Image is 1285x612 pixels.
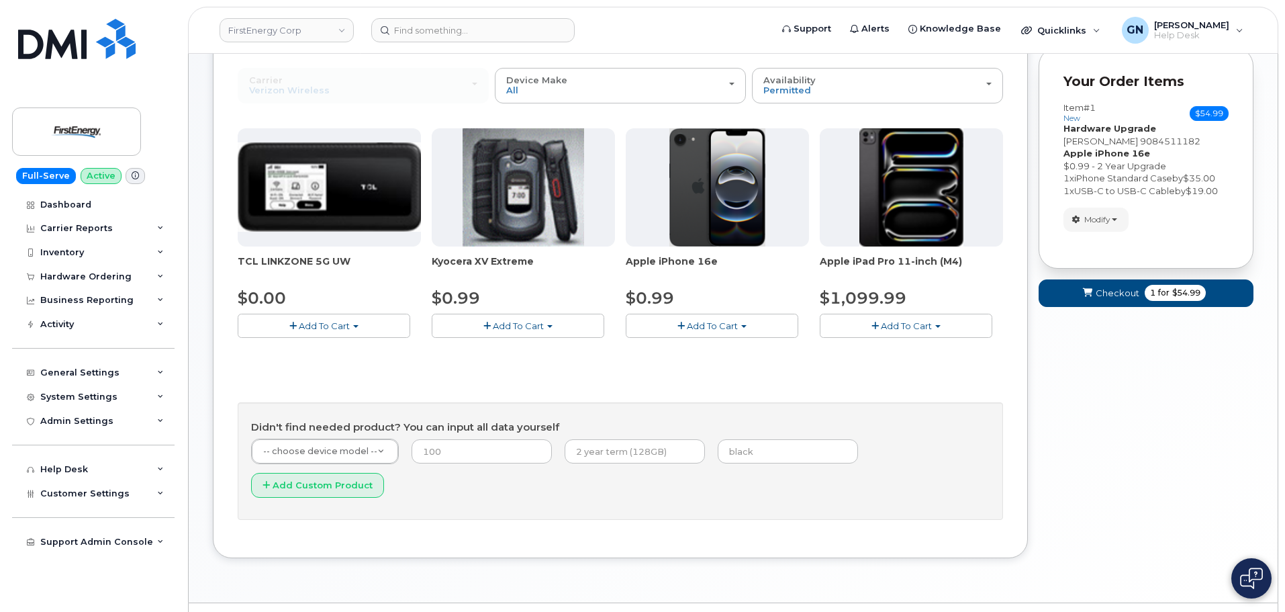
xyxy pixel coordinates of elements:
[493,320,544,331] span: Add To Cart
[1190,106,1229,121] span: $54.99
[1183,173,1215,183] span: $35.00
[565,439,705,464] input: 2 year term (128GB)
[1063,173,1069,183] span: 1
[299,320,350,331] span: Add To Cart
[881,320,932,331] span: Add To Cart
[1127,22,1143,38] span: GN
[1155,287,1172,299] span: for
[432,314,604,337] button: Add To Cart
[1037,25,1086,36] span: Quicklinks
[1063,208,1129,231] button: Modify
[669,128,766,247] img: iphone16e.png
[626,314,798,337] button: Add To Cart
[1074,185,1175,196] span: USB-C to USB-C Cable
[1063,160,1229,173] div: $0.99 - 2 Year Upgrade
[1063,185,1229,198] div: x by
[861,22,890,36] span: Alerts
[238,314,410,337] button: Add To Cart
[920,22,1001,36] span: Knowledge Base
[432,255,615,281] div: Kyocera XV Extreme
[1012,17,1110,44] div: Quicklinks
[859,128,963,247] img: ipad_pro_11_m4.png
[1063,72,1229,91] p: Your Order Items
[1063,185,1069,196] span: 1
[238,142,421,231] img: linkzone5g.png
[1063,172,1229,185] div: x by
[506,75,567,85] span: Device Make
[252,439,398,464] a: -- choose device model --
[251,473,384,498] button: Add Custom Product
[1063,123,1156,134] strong: Hardware Upgrade
[763,85,811,95] span: Permitted
[220,18,354,42] a: FirstEnergy Corp
[432,288,480,308] span: $0.99
[412,439,552,464] input: 100
[626,288,674,308] span: $0.99
[1154,19,1229,30] span: [PERSON_NAME]
[626,255,809,281] div: Apple iPhone 16e
[899,15,1010,42] a: Knowledge Base
[238,288,286,308] span: $0.00
[238,255,421,281] div: TCL LINKZONE 5G UW
[1112,17,1253,44] div: Geoffrey Newport
[1063,136,1138,146] span: [PERSON_NAME]
[1063,114,1080,123] small: new
[718,439,858,464] input: black
[763,75,816,85] span: Availability
[794,22,831,36] span: Support
[1084,102,1096,113] span: #1
[820,288,906,308] span: $1,099.99
[752,68,1003,103] button: Availability Permitted
[506,85,518,95] span: All
[1150,287,1155,299] span: 1
[1140,136,1200,146] span: 9084511182
[495,68,746,103] button: Device Make All
[251,422,990,433] h4: Didn't find needed product? You can input all data yourself
[820,314,992,337] button: Add To Cart
[1186,185,1218,196] span: $19.00
[1063,148,1150,159] strong: Apple iPhone 16e
[820,255,1003,281] div: Apple iPad Pro 11-inch (M4)
[1039,279,1253,307] button: Checkout 1 for $54.99
[263,446,377,456] span: -- choose device model --
[1240,568,1263,589] img: Open chat
[1096,287,1139,300] span: Checkout
[1172,287,1200,299] span: $54.99
[1063,103,1096,122] h3: Item
[463,128,584,247] img: xvextreme.gif
[773,15,841,42] a: Support
[841,15,899,42] a: Alerts
[1084,214,1110,226] span: Modify
[1074,173,1172,183] span: iPhone Standard Case
[371,18,575,42] input: Find something...
[1154,30,1229,41] span: Help Desk
[687,320,738,331] span: Add To Cart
